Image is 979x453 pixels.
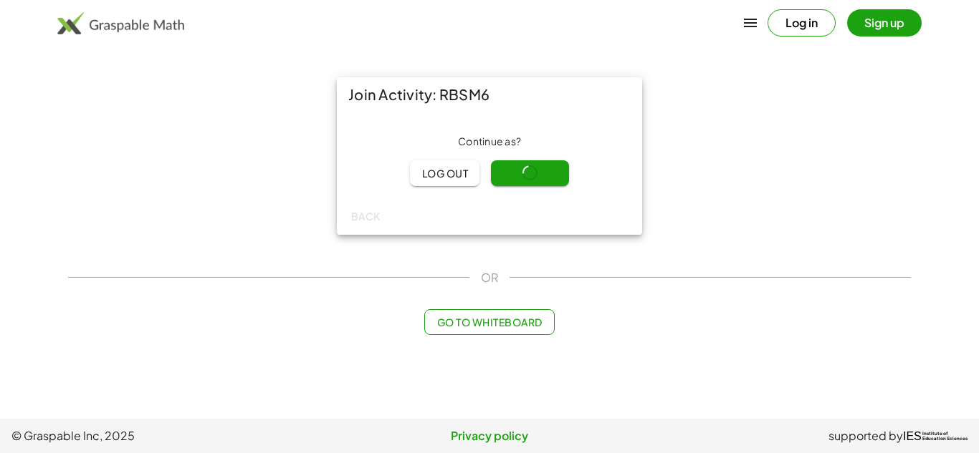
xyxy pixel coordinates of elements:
span: © Graspable Inc, 2025 [11,427,330,444]
button: Log out [410,160,479,186]
div: Continue as ? [348,135,631,149]
span: Log out [421,167,468,180]
span: Institute of Education Sciences [922,432,968,442]
div: Join Activity: RBSM6 [337,77,642,112]
a: Privacy policy [330,427,649,444]
span: IES [903,429,922,443]
button: Log in [768,9,836,36]
span: OR [481,269,498,286]
span: supported by [828,427,903,444]
button: Go to Whiteboard [424,309,554,335]
span: Go to Whiteboard [436,316,542,328]
button: Sign up [847,9,922,36]
a: IESInstitute ofEducation Sciences [903,427,968,444]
